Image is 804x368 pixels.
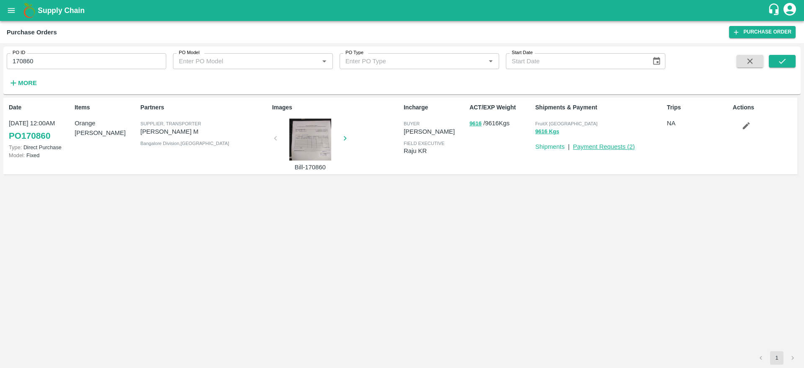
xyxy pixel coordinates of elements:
span: buyer [404,121,420,126]
img: logo [21,2,38,19]
p: Items [75,103,137,112]
b: Supply Chain [38,6,85,15]
span: Model: [9,152,25,158]
p: [PERSON_NAME] [404,127,466,136]
p: Actions [733,103,795,112]
a: Shipments [535,143,564,150]
p: ACT/EXP Weight [469,103,532,112]
button: Open [319,56,330,67]
p: Images [272,103,400,112]
p: [DATE] 12:00AM [9,119,71,128]
button: Open [485,56,496,67]
label: Start Date [512,49,533,56]
button: 9616 [469,119,482,129]
p: [PERSON_NAME] M [140,127,268,136]
button: More [7,76,39,90]
nav: pagination navigation [753,351,801,365]
p: NA [667,119,729,128]
p: Partners [140,103,268,112]
input: Enter PO Type [342,56,472,67]
label: PO Model [179,49,200,56]
p: Orange [PERSON_NAME] [75,119,137,137]
a: Purchase Order [729,26,796,38]
p: Shipments & Payment [535,103,663,112]
a: Payment Requests (2) [573,143,635,150]
p: Bill-170860 [279,163,342,172]
div: account of current user [782,2,797,19]
label: PO ID [13,49,25,56]
input: Enter PO Model [175,56,305,67]
label: PO Type [345,49,363,56]
button: 9616 Kgs [535,127,559,137]
span: Type: [9,144,22,150]
p: Trips [667,103,729,112]
p: / 9616 Kgs [469,119,532,128]
p: Raju KR [404,146,466,155]
p: Date [9,103,71,112]
input: Start Date [506,53,645,69]
span: FruitX [GEOGRAPHIC_DATA] [535,121,598,126]
button: page 1 [770,351,783,365]
span: Supplier, Transporter [140,121,201,126]
strong: More [18,80,37,86]
input: Enter PO ID [7,53,166,69]
div: Purchase Orders [7,27,57,38]
a: PO170860 [9,128,50,143]
button: Choose date [649,53,665,69]
p: Direct Purchase [9,143,71,151]
div: customer-support [768,3,782,18]
div: | [564,139,569,151]
p: Fixed [9,151,71,159]
button: open drawer [2,1,21,20]
a: Supply Chain [38,5,768,16]
p: Incharge [404,103,466,112]
span: Bangalore Division , [GEOGRAPHIC_DATA] [140,141,229,146]
span: field executive [404,141,445,146]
